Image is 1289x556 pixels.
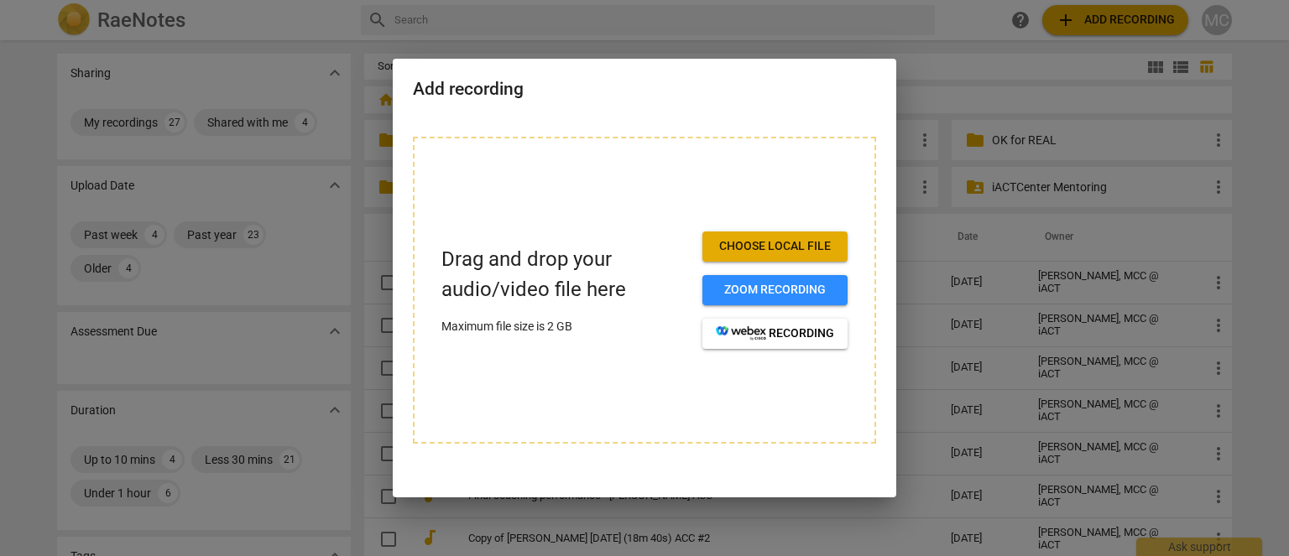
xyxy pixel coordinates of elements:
button: Choose local file [702,231,848,262]
span: Choose local file [716,238,834,255]
button: Zoom recording [702,275,848,305]
h2: Add recording [413,79,876,100]
span: recording [716,325,834,342]
button: recording [702,319,848,349]
p: Maximum file size is 2 GB [441,318,689,335]
p: Drag and drop your audio/video file here [441,245,689,304]
span: Zoom recording [716,282,834,299]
